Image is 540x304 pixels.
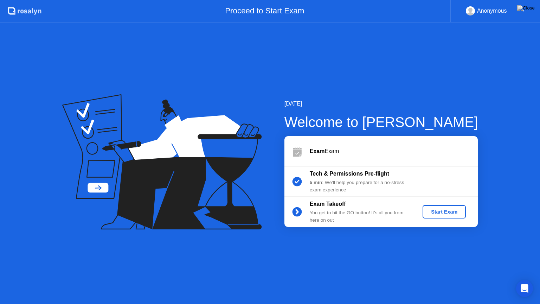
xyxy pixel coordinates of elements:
b: Exam [310,148,325,154]
b: Exam Takeoff [310,201,346,207]
div: Welcome to [PERSON_NAME] [284,112,478,133]
div: Anonymous [477,6,507,15]
button: Start Exam [423,205,466,218]
b: Tech & Permissions Pre-flight [310,171,389,177]
div: Exam [310,147,478,156]
div: Start Exam [425,209,463,215]
div: : We’ll help you prepare for a no-stress exam experience [310,179,411,194]
div: You get to hit the GO button! It’s all you from here on out [310,209,411,224]
b: 5 min [310,180,322,185]
div: Open Intercom Messenger [516,280,533,297]
img: Close [517,5,535,11]
div: [DATE] [284,100,478,108]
